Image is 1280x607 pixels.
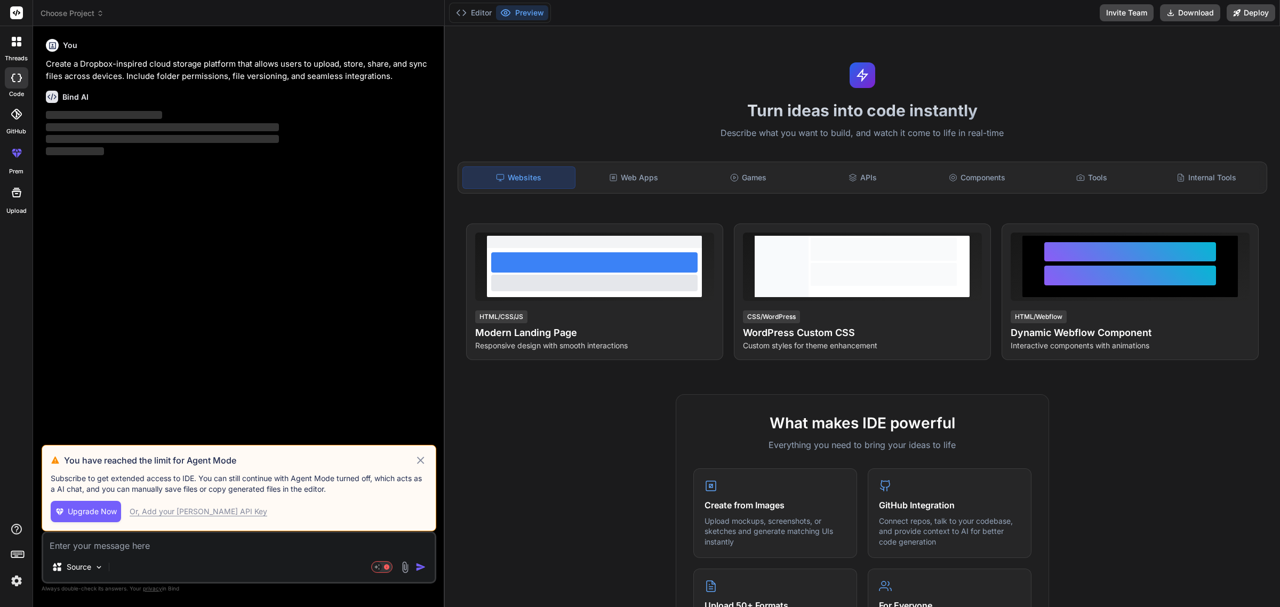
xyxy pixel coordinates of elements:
div: HTML/Webflow [1011,310,1067,323]
h2: What makes IDE powerful [693,412,1031,434]
div: CSS/WordPress [743,310,800,323]
p: Describe what you want to build, and watch it come to life in real-time [451,126,1274,140]
p: Responsive design with smooth interactions [475,340,714,351]
span: ‌ [46,123,279,131]
h4: GitHub Integration [879,499,1020,512]
label: threads [5,54,28,63]
p: Subscribe to get extended access to IDE. You can still continue with Agent Mode turned off, which... [51,473,427,494]
h1: Turn ideas into code instantly [451,101,1274,120]
p: Connect repos, talk to your codebase, and provide context to AI for better code generation [879,516,1020,547]
button: Download [1160,4,1220,21]
p: Everything you need to bring your ideas to life [693,438,1031,451]
button: Invite Team [1100,4,1154,21]
h4: WordPress Custom CSS [743,325,982,340]
span: ‌ [46,135,279,143]
button: Upgrade Now [51,501,121,522]
div: Or, Add your [PERSON_NAME] API Key [130,506,267,517]
p: Always double-check its answers. Your in Bind [42,584,436,594]
span: Upgrade Now [68,506,117,517]
h6: Bind AI [62,92,89,102]
p: Upload mockups, screenshots, or sketches and generate matching UIs instantly [705,516,846,547]
label: code [9,90,24,99]
span: ‌ [46,147,104,155]
h3: You have reached the limit for Agent Mode [64,454,414,467]
img: Pick Models [94,563,103,572]
label: prem [9,167,23,176]
p: Source [67,562,91,572]
div: HTML/CSS/JS [475,310,527,323]
div: Web Apps [578,166,690,189]
span: Choose Project [41,8,104,19]
label: GitHub [6,127,26,136]
span: privacy [143,585,162,592]
label: Upload [6,206,27,215]
img: icon [415,562,426,572]
button: Preview [496,5,548,20]
p: Interactive components with animations [1011,340,1250,351]
h6: You [63,40,77,51]
img: attachment [399,561,411,573]
button: Editor [452,5,496,20]
img: settings [7,572,26,590]
button: Deploy [1227,4,1275,21]
p: Custom styles for theme enhancement [743,340,982,351]
span: ‌ [46,111,162,119]
div: Games [692,166,805,189]
p: Create a Dropbox-inspired cloud storage platform that allows users to upload, store, share, and s... [46,58,434,82]
div: Websites [462,166,576,189]
div: APIs [806,166,919,189]
div: Internal Tools [1150,166,1262,189]
h4: Dynamic Webflow Component [1011,325,1250,340]
div: Components [921,166,1034,189]
div: Tools [1036,166,1148,189]
h4: Modern Landing Page [475,325,714,340]
h4: Create from Images [705,499,846,512]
